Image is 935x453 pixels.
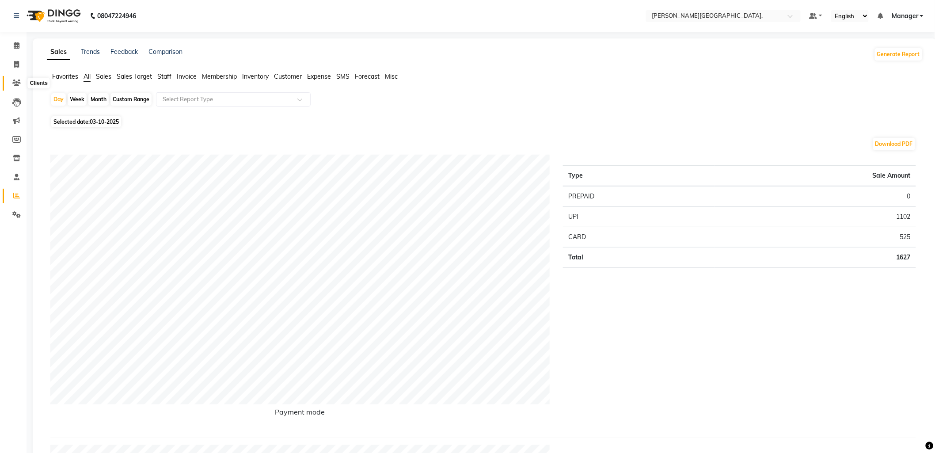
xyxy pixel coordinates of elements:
span: Sales Target [117,72,152,80]
button: Download PDF [873,138,915,150]
th: Type [563,166,715,187]
img: logo [23,4,83,28]
th: Sale Amount [715,166,916,187]
span: Misc [385,72,398,80]
td: CARD [563,227,715,247]
td: 0 [715,186,916,207]
span: Expense [307,72,331,80]
td: 525 [715,227,916,247]
span: 03-10-2025 [90,118,119,125]
div: Week [68,93,87,106]
a: Feedback [110,48,138,56]
button: Generate Report [875,48,922,61]
td: Total [563,247,715,268]
span: Invoice [177,72,197,80]
div: Month [88,93,109,106]
td: 1627 [715,247,916,268]
span: Membership [202,72,237,80]
h6: Payment mode [50,408,550,420]
span: Staff [157,72,171,80]
div: Day [51,93,66,106]
td: 1102 [715,207,916,227]
span: Selected date: [51,116,121,127]
span: SMS [336,72,350,80]
td: UPI [563,207,715,227]
div: Clients [28,78,50,89]
div: Custom Range [110,93,152,106]
a: Trends [81,48,100,56]
span: Customer [274,72,302,80]
span: Forecast [355,72,380,80]
a: Comparison [148,48,182,56]
span: Manager [892,11,918,21]
span: Favorites [52,72,78,80]
b: 08047224946 [97,4,136,28]
td: PREPAID [563,186,715,207]
span: All [84,72,91,80]
span: Inventory [242,72,269,80]
a: Sales [47,44,70,60]
span: Sales [96,72,111,80]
